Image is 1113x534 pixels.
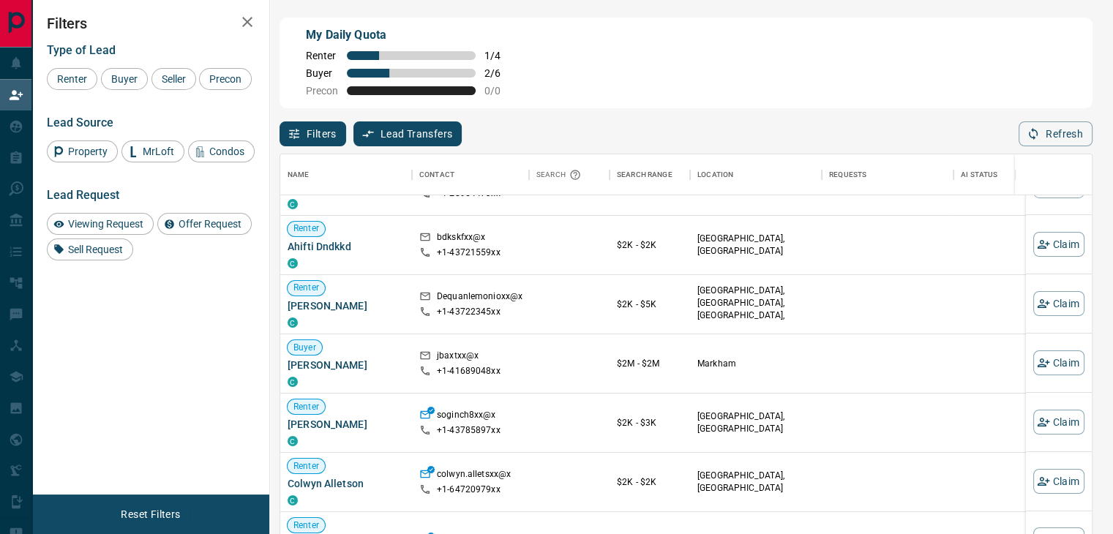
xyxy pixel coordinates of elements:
[697,357,814,369] p: Markham
[288,417,405,432] span: [PERSON_NAME]
[617,154,672,195] div: Search Range
[288,282,325,294] span: Renter
[204,73,247,85] span: Precon
[101,68,148,90] div: Buyer
[617,238,683,252] p: $2K - $2K
[437,350,479,365] p: jbaxtxx@x
[353,121,462,146] button: Lead Transfers
[47,188,119,202] span: Lead Request
[1033,232,1084,257] button: Claim
[173,218,247,230] span: Offer Request
[204,146,250,157] span: Condos
[47,116,113,129] span: Lead Source
[1019,121,1093,146] button: Refresh
[288,495,298,505] div: condos.ca
[306,26,517,44] p: My Daily Quota
[47,213,154,235] div: Viewing Request
[412,154,529,195] div: Contact
[1033,291,1084,316] button: Claim
[280,121,346,146] button: Filters
[288,341,322,353] span: Buyer
[63,244,128,255] span: Sell Request
[111,502,190,527] button: Reset Filters
[121,140,184,162] div: MrLoft
[697,154,733,195] div: Location
[1033,350,1084,375] button: Claim
[47,15,255,32] h2: Filters
[47,68,97,90] div: Renter
[697,470,814,494] p: [GEOGRAPHIC_DATA], [GEOGRAPHIC_DATA]
[484,85,517,97] span: 0 / 0
[697,410,814,435] p: [GEOGRAPHIC_DATA], [GEOGRAPHIC_DATA]
[437,231,485,247] p: bdkskfxx@x
[288,358,405,372] span: [PERSON_NAME]
[437,409,496,424] p: soginch8xx@x
[288,298,405,313] span: [PERSON_NAME]
[288,222,325,235] span: Renter
[829,154,866,195] div: Requests
[63,218,149,230] span: Viewing Request
[288,154,310,195] div: Name
[63,146,113,157] span: Property
[157,213,252,235] div: Offer Request
[617,416,683,429] p: $2K - $3K
[419,154,454,195] div: Contact
[306,85,338,97] span: Precon
[47,238,133,260] div: Sell Request
[288,436,298,446] div: condos.ca
[288,476,405,491] span: Colwyn Alletson
[288,400,325,413] span: Renter
[288,459,325,472] span: Renter
[1033,410,1084,435] button: Claim
[437,424,501,437] p: +1- 43785897xx
[138,146,179,157] span: MrLoft
[157,73,191,85] span: Seller
[288,377,298,387] div: condos.ca
[484,67,517,79] span: 2 / 6
[437,484,501,496] p: +1- 64720979xx
[288,199,298,209] div: condos.ca
[52,73,92,85] span: Renter
[288,317,298,328] div: condos.ca
[306,67,338,79] span: Buyer
[288,519,325,531] span: Renter
[188,140,255,162] div: Condos
[617,475,683,489] p: $2K - $2K
[106,73,143,85] span: Buyer
[617,298,683,311] p: $2K - $5K
[437,290,522,306] p: Dequanlemonioxx@x
[437,247,501,259] p: +1- 43721559xx
[690,154,822,195] div: Location
[697,233,814,257] p: [GEOGRAPHIC_DATA], [GEOGRAPHIC_DATA]
[199,68,252,90] div: Precon
[437,306,501,318] p: +1- 43722345xx
[617,357,683,370] p: $2M - $2M
[306,50,338,61] span: Renter
[1033,468,1084,493] button: Claim
[961,154,997,195] div: AI Status
[288,258,298,268] div: condos.ca
[610,154,690,195] div: Search Range
[47,43,116,57] span: Type of Lead
[484,50,517,61] span: 1 / 4
[536,154,585,195] div: Search
[151,68,196,90] div: Seller
[437,365,501,377] p: +1- 41689048xx
[280,154,412,195] div: Name
[697,285,814,335] p: West End, Midtown | Central
[437,468,511,484] p: colwyn.alletsxx@x
[288,239,405,254] span: Ahifti Dndkkd
[47,140,118,162] div: Property
[822,154,953,195] div: Requests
